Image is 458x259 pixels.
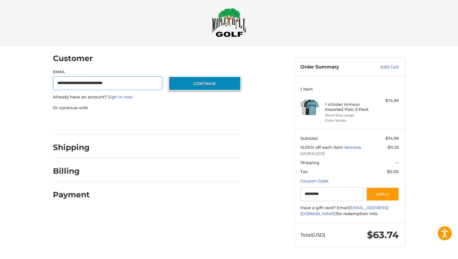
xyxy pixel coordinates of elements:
[53,143,90,152] h2: Shipping
[300,145,344,150] span: 15.00% off each item
[386,145,399,150] span: -$11.25
[300,151,399,157] span: SAVEAUG15
[53,94,241,100] p: Already have an account?
[325,118,373,123] li: Color Varies
[53,190,90,200] h2: Payment
[325,113,373,118] li: Mens Size Large
[300,87,399,92] h3: 1 Item
[108,94,133,99] a: Sign in now
[53,166,89,176] h2: Billing
[385,136,399,141] span: $74.99
[300,232,325,238] span: Total (USD)
[344,145,361,150] a: Remove
[367,229,399,241] span: $63.74
[300,160,319,165] span: Shipping
[325,102,373,112] h4: 1 x Under Armour Assorted Polo 3-Pack
[366,187,399,201] button: Apply
[300,136,318,141] span: Subtotal
[300,169,308,174] span: Tax
[53,69,163,75] label: Email
[51,117,98,128] iframe: PayPal-paypal
[53,105,241,111] p: Or continue with
[374,98,399,104] div: $74.99
[367,64,399,70] a: Edit Cart
[300,205,399,217] div: Have a gift card? Email for redemption info.
[53,54,93,63] h2: Customer
[156,117,203,128] iframe: PayPal-venmo
[169,76,241,91] button: Continue
[387,169,399,174] span: $0.00
[104,117,150,128] iframe: PayPal-paylater
[300,64,367,70] h3: Order Summary
[212,8,246,37] img: Maple Hill Golf
[300,178,328,183] a: Coupon Code
[396,160,399,165] span: --
[300,187,363,201] input: Gift Certificate or Coupon Code
[407,242,458,259] iframe: Google Customer Reviews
